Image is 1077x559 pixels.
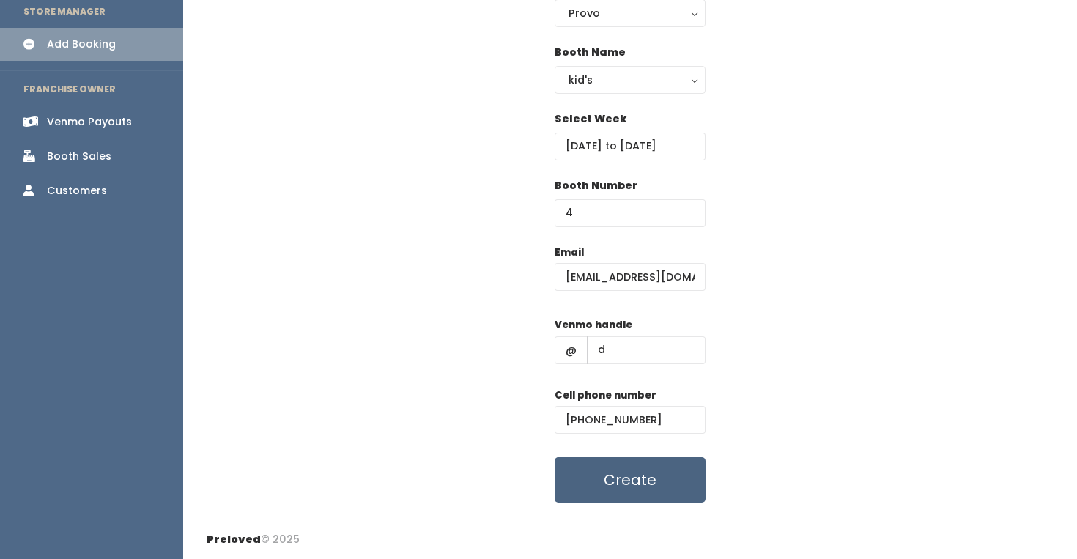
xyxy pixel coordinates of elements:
div: kid's [569,72,692,88]
label: Select Week [555,111,626,127]
div: © 2025 [207,520,300,547]
button: kid's [555,66,706,94]
label: Cell phone number [555,388,656,403]
label: Booth Name [555,45,626,60]
input: (___) ___-____ [555,406,706,434]
label: Booth Number [555,178,637,193]
span: Preloved [207,532,261,547]
div: Booth Sales [47,149,111,164]
input: @ . [555,263,706,291]
button: Create [555,457,706,503]
span: @ [555,336,588,364]
div: Customers [47,183,107,199]
div: Venmo Payouts [47,114,132,130]
div: Provo [569,5,692,21]
input: Select week [555,133,706,160]
input: Booth Number [555,199,706,227]
label: Venmo handle [555,318,632,333]
div: Add Booking [47,37,116,52]
label: Email [555,245,584,260]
